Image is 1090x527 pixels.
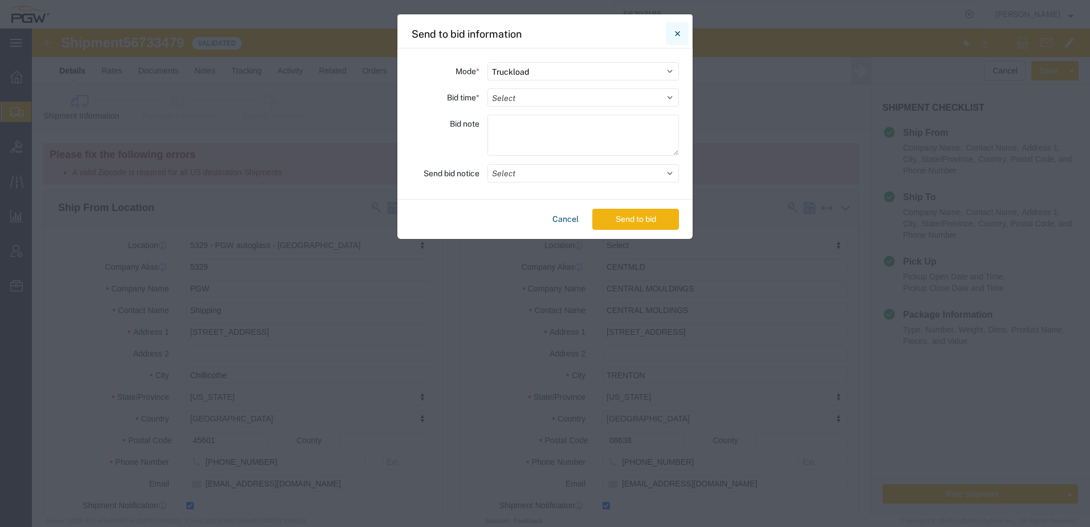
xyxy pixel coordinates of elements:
[592,209,679,230] button: Send to bid
[412,26,522,42] h4: Send to bid information
[455,62,479,80] label: Mode
[450,115,479,133] label: Bid note
[666,22,689,45] button: Close
[424,164,479,183] label: Send bid notice
[548,209,583,230] button: Cancel
[487,164,679,183] button: Select
[447,88,479,107] label: Bid time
